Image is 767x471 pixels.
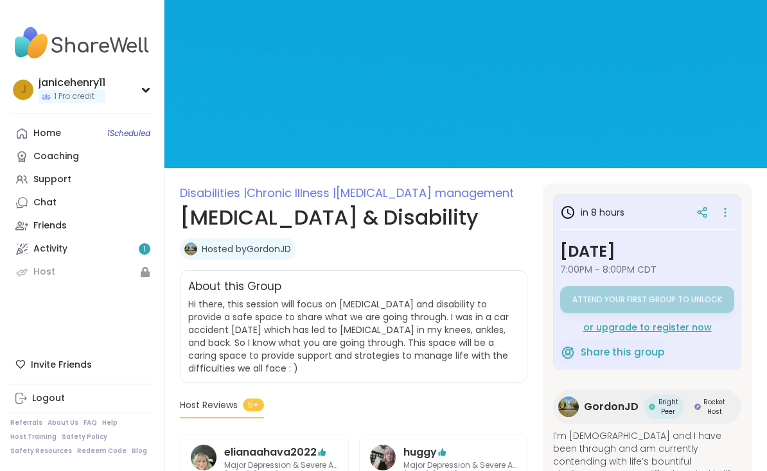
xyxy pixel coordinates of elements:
span: Hi there, this session will focus on [MEDICAL_DATA] and disability to provide a safe space to sha... [188,298,509,375]
img: elianaahava2022 [191,445,216,470]
a: Support [10,168,154,191]
img: ShareWell Nav Logo [10,21,154,65]
span: 7:00PM - 8:00PM CDT [560,263,734,276]
a: Host [10,261,154,284]
div: Invite Friends [10,353,154,376]
h3: [DATE] [560,240,734,263]
a: Safety Resources [10,447,72,456]
button: Share this group [560,339,664,366]
a: Logout [10,387,154,410]
div: or upgrade to register now [560,321,734,334]
a: Blog [132,447,147,456]
span: Share this group [581,345,664,360]
span: 1 Pro credit [54,91,94,102]
div: Coaching [33,150,79,163]
div: Home [33,127,61,140]
a: Safety Policy [62,432,107,441]
span: Attend your first group to unlock [572,295,722,305]
div: Activity [33,243,67,255]
span: 1 Scheduled [107,128,150,139]
h2: About this Group [188,278,281,295]
a: Redeem Code [77,447,127,456]
a: Friends [10,214,154,237]
span: 5+ [243,398,264,411]
div: Support [33,173,71,186]
span: Bright Peer [658,397,679,416]
span: Rocket Host [703,397,726,416]
a: Help [102,418,118,427]
img: Rocket Host [694,404,701,410]
a: Referrals [10,418,42,427]
a: huggy [403,445,437,460]
span: Chronic Illness | [247,185,336,201]
img: huggy [370,445,396,470]
a: Host Training [10,432,57,441]
img: GordonJD [558,397,579,417]
a: Coaching [10,145,154,168]
span: Disabilities | [180,185,247,201]
span: Major Depression & Severe Anxiety [224,460,338,471]
img: GordonJD [184,243,197,255]
div: Logout [32,392,65,405]
a: Activity1 [10,237,154,261]
div: Chat [33,196,57,209]
img: ShareWell Logomark [560,345,576,360]
a: GordonJDGordonJDBright PeerBright PeerRocket HostRocket Host [553,390,741,424]
span: j [21,81,26,98]
span: Major Depression & Severe Anxiety [403,460,517,471]
span: 1 [143,244,146,255]
img: Bright Peer [649,404,655,410]
a: About Us [48,418,78,427]
div: janicehenry11 [39,76,105,90]
a: Chat [10,191,154,214]
div: Friends [33,219,67,232]
a: Hosted byGordonJD [202,243,291,255]
div: Host [33,266,55,278]
a: FAQ [84,418,97,427]
button: Attend your first group to unlock [560,286,734,313]
span: Host Reviews [180,398,238,412]
a: Home1Scheduled [10,122,154,145]
h3: in 8 hours [560,205,624,220]
span: GordonJD [584,399,639,415]
a: elianaahava2022 [224,445,317,460]
h1: [MEDICAL_DATA] & Disability [180,202,527,233]
span: [MEDICAL_DATA] management [336,185,514,201]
